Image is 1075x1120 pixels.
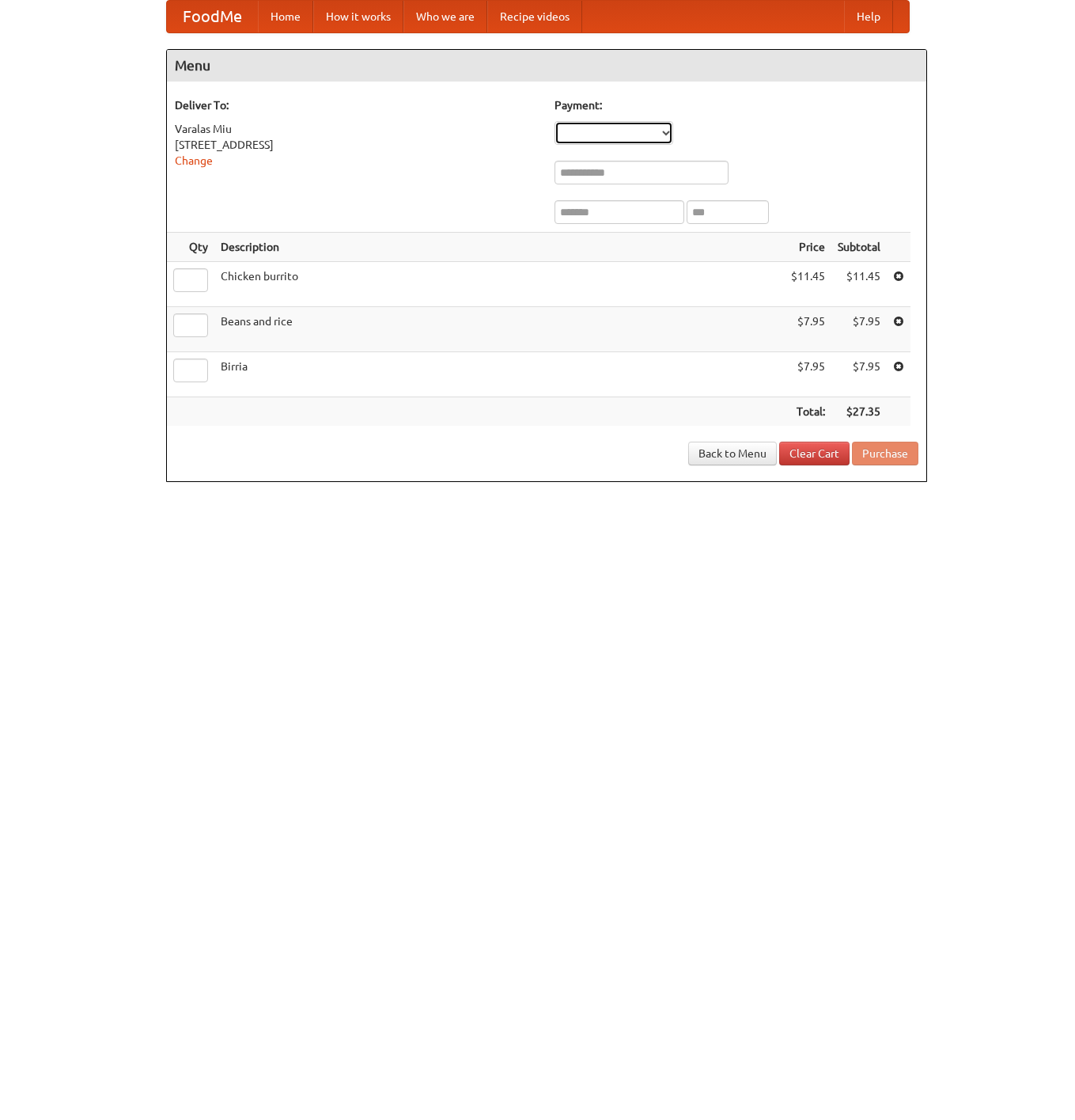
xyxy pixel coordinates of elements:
a: Change [175,154,213,167]
div: [STREET_ADDRESS] [175,137,539,153]
td: $7.95 [785,352,831,397]
a: Help [844,1,893,32]
h4: Menu [167,50,926,82]
a: Back to Menu [688,442,777,465]
td: $11.45 [785,262,831,307]
th: Subtotal [831,233,887,262]
a: Who we are [403,1,487,32]
a: FoodMe [167,1,258,32]
th: $27.35 [831,397,887,427]
a: How it works [313,1,403,32]
td: Birria [214,352,785,397]
td: Beans and rice [214,307,785,352]
td: $7.95 [831,352,887,397]
h5: Deliver To: [175,97,539,113]
th: Description [214,233,785,262]
th: Qty [167,233,214,262]
td: $7.95 [831,307,887,352]
td: $7.95 [785,307,831,352]
td: $11.45 [831,262,887,307]
div: Varalas Miu [175,121,539,137]
td: Chicken burrito [214,262,785,307]
th: Total: [785,397,831,427]
a: Home [258,1,313,32]
h5: Payment: [555,97,918,113]
button: Purchase [852,442,918,465]
a: Clear Cart [779,442,850,465]
a: Recipe videos [487,1,582,32]
th: Price [785,233,831,262]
